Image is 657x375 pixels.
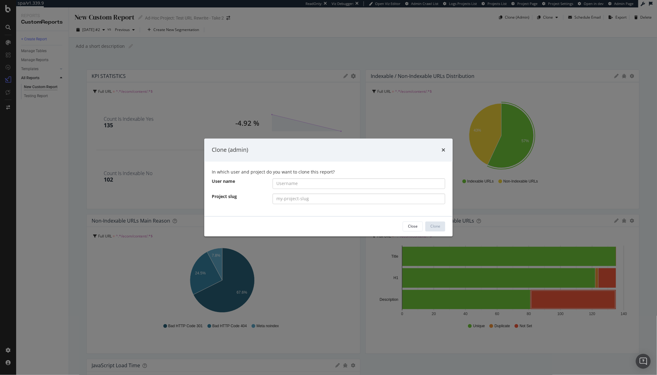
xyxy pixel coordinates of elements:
div: Close [408,224,418,229]
label: Project slug [207,193,268,200]
label: User name [207,178,268,184]
button: Close [403,221,423,231]
input: my-project-slug [273,193,446,204]
div: times [442,146,445,154]
div: Clone [430,224,440,229]
p: In which user and project do you want to clone this report? [212,169,445,175]
button: Clone [425,221,445,231]
input: Username [273,178,446,189]
div: modal [204,139,453,237]
div: Clone (admin) [212,146,248,154]
div: Open Intercom Messenger [636,354,651,369]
